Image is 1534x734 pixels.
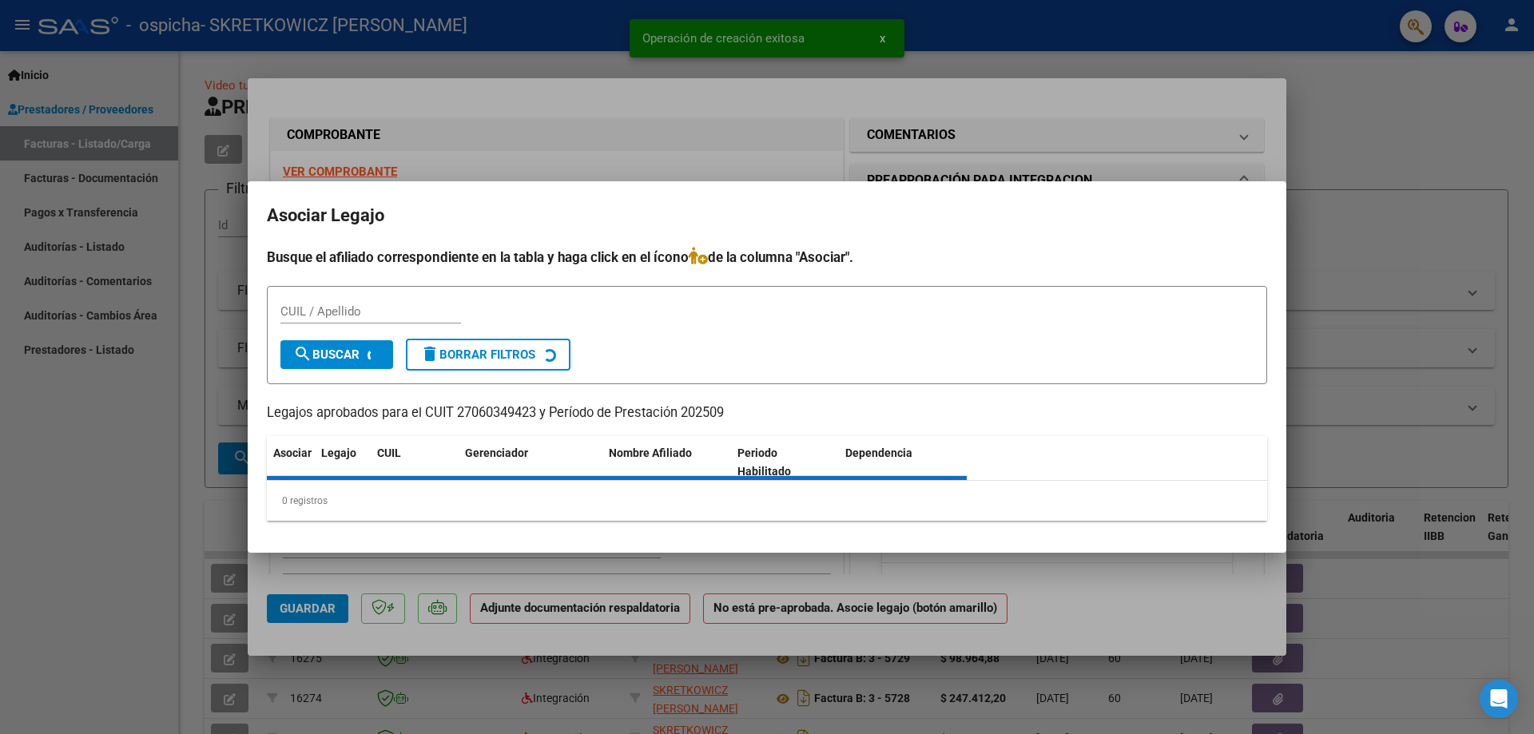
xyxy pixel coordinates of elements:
button: Buscar [280,340,393,369]
datatable-header-cell: CUIL [371,436,459,489]
datatable-header-cell: Asociar [267,436,315,489]
span: Gerenciador [465,446,528,459]
span: Nombre Afiliado [609,446,692,459]
span: Dependencia [845,446,912,459]
datatable-header-cell: Legajo [315,436,371,489]
span: Borrar Filtros [420,347,535,362]
h2: Asociar Legajo [267,200,1267,231]
datatable-header-cell: Gerenciador [459,436,602,489]
span: Asociar [273,446,312,459]
p: Legajos aprobados para el CUIT 27060349423 y Período de Prestación 202509 [267,403,1267,423]
button: Borrar Filtros [406,339,570,371]
datatable-header-cell: Nombre Afiliado [602,436,731,489]
div: 0 registros [267,481,1267,521]
span: Legajo [321,446,356,459]
mat-icon: search [293,344,312,363]
datatable-header-cell: Periodo Habilitado [731,436,839,489]
div: Open Intercom Messenger [1480,680,1518,718]
mat-icon: delete [420,344,439,363]
datatable-header-cell: Dependencia [839,436,968,489]
span: Periodo Habilitado [737,446,791,478]
span: CUIL [377,446,401,459]
h4: Busque el afiliado correspondiente en la tabla y haga click en el ícono de la columna "Asociar". [267,247,1267,268]
span: Buscar [293,347,360,362]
